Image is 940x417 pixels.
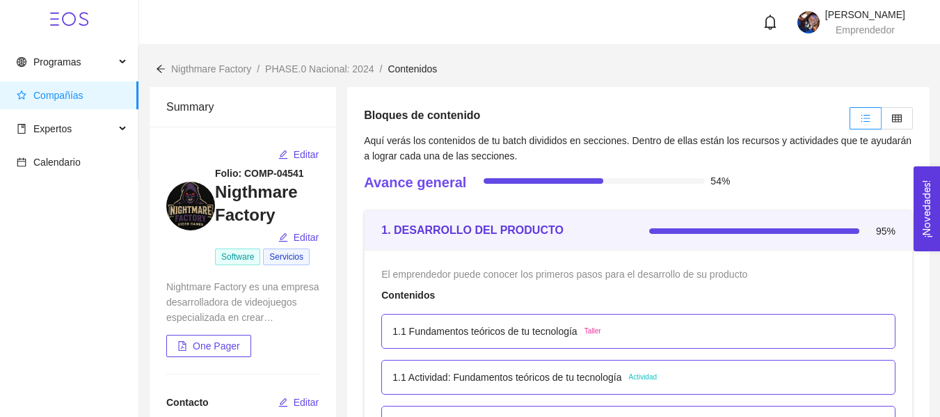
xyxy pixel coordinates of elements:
[381,224,564,236] strong: 1. DESARROLLO DEL PRODUCTO
[364,173,466,192] h4: Avance general
[278,233,288,244] span: edit
[215,181,319,226] h3: Nigthmare Factory
[294,230,319,245] span: Editar
[628,372,657,383] span: Actividad
[265,63,374,74] span: PHASE.0 Nacional: 2024
[763,15,778,30] span: bell
[166,397,209,408] span: Contacto
[17,157,26,167] span: calendar
[379,63,382,74] span: /
[294,147,319,162] span: Editar
[17,124,26,134] span: book
[388,63,437,74] span: Contenidos
[33,157,81,168] span: Calendario
[166,279,319,325] div: Nightmare Factory es una empresa desarrolladora de videojuegos especializada en crear experiencia...
[278,226,320,249] button: editEditar
[710,176,730,186] span: 54%
[278,398,288,409] span: edit
[33,56,81,68] span: Programas
[215,249,260,265] span: Software
[914,166,940,251] button: Open Feedback Widget
[278,143,320,166] button: editEditar
[278,150,288,161] span: edit
[257,63,260,74] span: /
[364,135,911,162] span: Aquí verás los contenidos de tu batch divididos en secciones. Dentro de ellas están los recursos ...
[836,24,895,36] span: Emprendedor
[584,326,601,337] span: Taller
[861,113,870,123] span: unordered-list
[392,324,577,339] p: 1.1 Fundamentos teóricos de tu tecnología
[171,63,251,74] span: Nigthmare Factory
[33,90,83,101] span: Compañías
[193,338,240,354] span: One Pager
[392,370,621,385] p: 1.1 Actividad: Fundamentos teóricos de tu tecnología
[892,113,902,123] span: table
[381,290,435,301] strong: Contenidos
[215,168,304,179] strong: Folio: COMP-04541
[17,91,26,100] span: star
[294,395,319,410] span: Editar
[825,9,905,20] span: [PERSON_NAME]
[278,391,320,414] button: editEditar
[17,57,26,67] span: global
[797,11,820,33] img: 1746731800270-lizprogramadora.jpg
[876,226,895,236] span: 95%
[364,107,480,124] h5: Bloques de contenido
[33,123,72,134] span: Expertos
[166,182,215,230] img: 1746827371552-9%20may%202025,%2003_49_13%20p.m..png
[156,64,166,74] span: arrow-left
[166,335,251,357] button: file-pdfOne Pager
[177,341,187,352] span: file-pdf
[166,87,319,127] div: Summary
[381,269,747,280] span: El emprendedor puede conocer los primeros pasos para el desarrollo de su producto
[263,249,310,265] span: Servicios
